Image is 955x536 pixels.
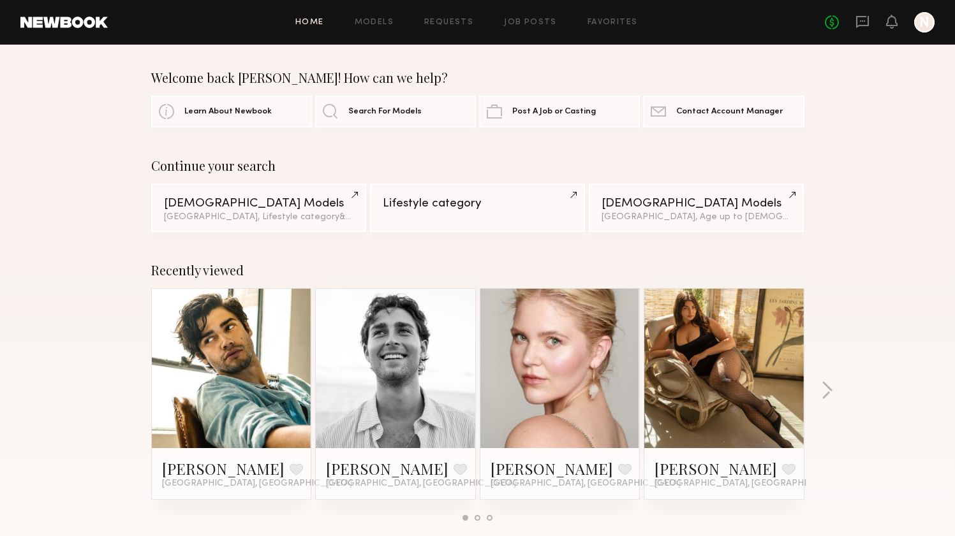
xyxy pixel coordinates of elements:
[348,108,422,116] span: Search For Models
[151,70,804,85] div: Welcome back [PERSON_NAME]! How can we help?
[326,479,516,489] span: [GEOGRAPHIC_DATA], [GEOGRAPHIC_DATA]
[162,479,352,489] span: [GEOGRAPHIC_DATA], [GEOGRAPHIC_DATA]
[339,213,394,221] span: & 1 other filter
[479,96,640,127] a: Post A Job or Casting
[512,108,596,116] span: Post A Job or Casting
[184,108,272,116] span: Learn About Newbook
[355,18,394,27] a: Models
[491,479,681,489] span: [GEOGRAPHIC_DATA], [GEOGRAPHIC_DATA]
[914,12,935,33] a: N
[151,96,312,127] a: Learn About Newbook
[424,18,473,27] a: Requests
[164,198,353,210] div: [DEMOGRAPHIC_DATA] Models
[643,96,804,127] a: Contact Account Manager
[370,184,585,232] a: Lifestyle category
[504,18,557,27] a: Job Posts
[326,458,448,479] a: [PERSON_NAME]
[383,198,572,210] div: Lifestyle category
[295,18,324,27] a: Home
[151,263,804,278] div: Recently viewed
[655,458,777,479] a: [PERSON_NAME]
[164,213,353,222] div: [GEOGRAPHIC_DATA], Lifestyle category
[589,184,804,232] a: [DEMOGRAPHIC_DATA] Models[GEOGRAPHIC_DATA], Age up to [DEMOGRAPHIC_DATA].
[676,108,783,116] span: Contact Account Manager
[655,479,845,489] span: [GEOGRAPHIC_DATA], [GEOGRAPHIC_DATA]
[151,158,804,173] div: Continue your search
[315,96,476,127] a: Search For Models
[162,458,285,479] a: [PERSON_NAME]
[491,458,613,479] a: [PERSON_NAME]
[602,213,791,222] div: [GEOGRAPHIC_DATA], Age up to [DEMOGRAPHIC_DATA].
[602,198,791,210] div: [DEMOGRAPHIC_DATA] Models
[151,184,366,232] a: [DEMOGRAPHIC_DATA] Models[GEOGRAPHIC_DATA], Lifestyle category&1other filter
[588,18,638,27] a: Favorites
